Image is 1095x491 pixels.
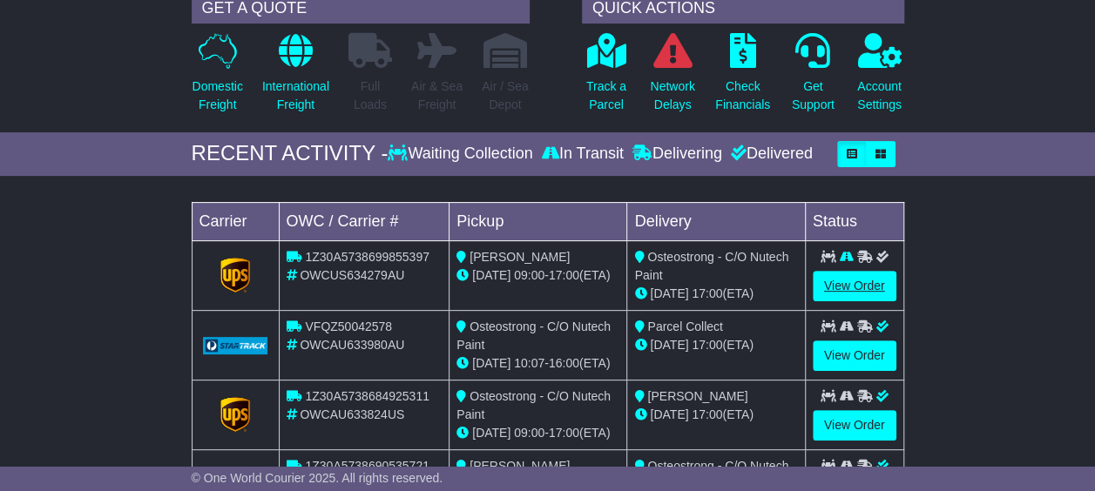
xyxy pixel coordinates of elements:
span: [DATE] [650,407,688,421]
p: International Freight [262,77,329,114]
p: Domestic Freight [193,77,243,114]
p: Check Financials [715,77,770,114]
span: Osteostrong - C/O Nutech Paint [456,319,611,352]
td: Status [805,202,903,240]
a: DomesticFreight [192,32,244,124]
span: Parcel Collect [647,319,722,333]
span: 09:00 [514,268,544,282]
td: Pickup [449,202,627,240]
span: © One World Courier 2025. All rights reserved. [192,471,443,485]
div: Delivering [628,145,727,164]
span: 1Z30A5738684925311 [305,389,429,403]
span: 10:07 [514,356,544,370]
a: GetSupport [791,32,835,124]
td: Carrier [192,202,279,240]
span: 17:00 [692,407,722,421]
span: OWCAU633824US [300,407,404,421]
div: - (ETA) [456,424,619,442]
a: AccountSettings [856,32,902,124]
span: 1Z30A5738699855397 [305,250,429,264]
span: [DATE] [650,338,688,352]
img: GetCarrierServiceLogo [203,337,268,354]
span: [PERSON_NAME] [647,389,747,403]
span: [PERSON_NAME] [470,459,570,473]
div: Waiting Collection [388,145,537,164]
span: 17:00 [549,426,579,440]
div: RECENT ACTIVITY - [192,141,389,166]
span: OWCAU633980AU [300,338,404,352]
span: 09:00 [514,426,544,440]
span: [PERSON_NAME] [470,250,570,264]
span: OWCUS634279AU [300,268,404,282]
a: CheckFinancials [714,32,771,124]
p: Air / Sea Depot [482,77,529,114]
p: Air & Sea Freight [411,77,463,114]
img: GetCarrierServiceLogo [220,258,250,293]
span: [DATE] [472,356,510,370]
span: VFQZ50042578 [305,319,392,333]
div: (ETA) [634,285,797,303]
span: 17:00 [692,286,722,300]
p: Full Loads [348,77,392,114]
a: Track aParcel [585,32,627,124]
span: 17:00 [692,338,722,352]
a: InternationalFreight [261,32,330,124]
span: 16:00 [549,356,579,370]
div: - (ETA) [456,266,619,285]
p: Network Delays [650,77,694,114]
a: View Order [813,271,896,301]
a: NetworkDelays [649,32,695,124]
span: [DATE] [472,426,510,440]
div: - (ETA) [456,354,619,373]
div: (ETA) [634,336,797,354]
span: Osteostrong - C/O Nutech Paint [634,250,788,282]
div: Delivered [727,145,813,164]
a: View Order [813,410,896,441]
span: 1Z30A5738690535721 [305,459,429,473]
td: Delivery [627,202,805,240]
p: Account Settings [857,77,902,114]
a: View Order [813,340,896,371]
span: Osteostrong - C/O Nutech Paint [634,459,788,491]
div: In Transit [537,145,628,164]
span: 17:00 [549,268,579,282]
span: [DATE] [650,286,688,300]
img: GetCarrierServiceLogo [220,397,250,432]
td: OWC / Carrier # [279,202,449,240]
span: [DATE] [472,268,510,282]
p: Get Support [792,77,835,114]
span: Osteostrong - C/O Nutech Paint [456,389,611,421]
p: Track a Parcel [586,77,626,114]
div: (ETA) [634,406,797,424]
